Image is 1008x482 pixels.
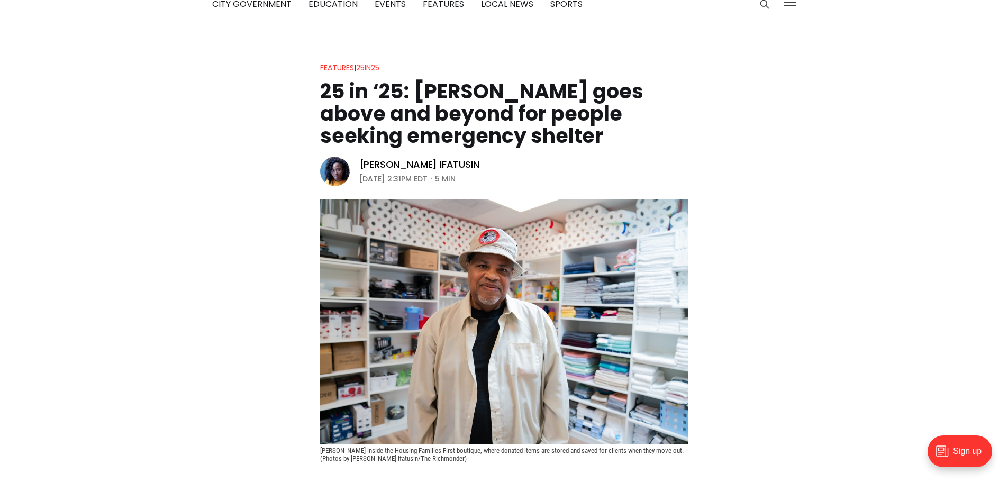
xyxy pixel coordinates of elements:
[320,157,350,186] img: Victoria A. Ifatusin
[359,158,479,171] a: [PERSON_NAME] Ifatusin
[320,61,379,74] div: |
[320,199,688,444] img: 25 in ‘25: Rodney Hopkins goes above and beyond for people seeking emergency shelter
[320,62,354,73] a: Features
[919,430,1008,482] iframe: portal-trigger
[320,80,688,147] h1: 25 in ‘25: [PERSON_NAME] goes above and beyond for people seeking emergency shelter
[320,447,685,462] span: [PERSON_NAME] inside the Housing Families First boutique, where donated items are stored and save...
[356,62,379,73] a: 25in25
[359,172,428,185] time: [DATE] 2:31PM EDT
[435,172,456,185] span: 5 min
